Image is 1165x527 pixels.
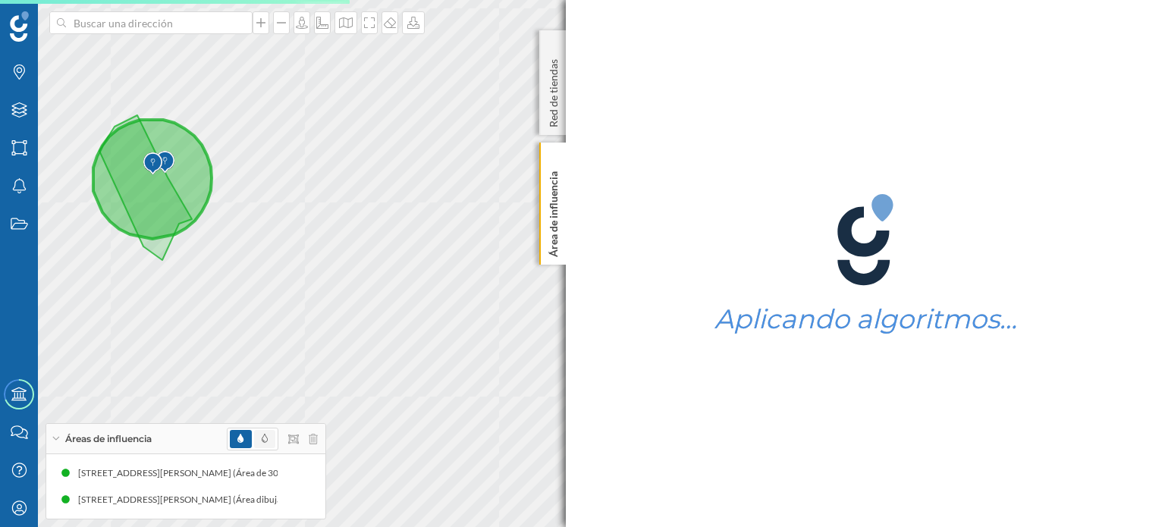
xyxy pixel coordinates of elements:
img: Geoblink Logo [10,11,29,42]
p: Área de influencia [546,165,561,257]
span: Áreas de influencia [65,432,152,446]
p: Red de tiendas [546,53,561,127]
div: [STREET_ADDRESS][PERSON_NAME] (Área dibujada) [177,492,401,507]
div: [STREET_ADDRESS][PERSON_NAME] (Área de 300 metros de radio) [202,466,482,481]
img: Marker [143,149,162,179]
img: Marker [155,147,174,177]
h1: Aplicando algoritmos… [714,305,1017,334]
span: Soporte [30,11,84,24]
